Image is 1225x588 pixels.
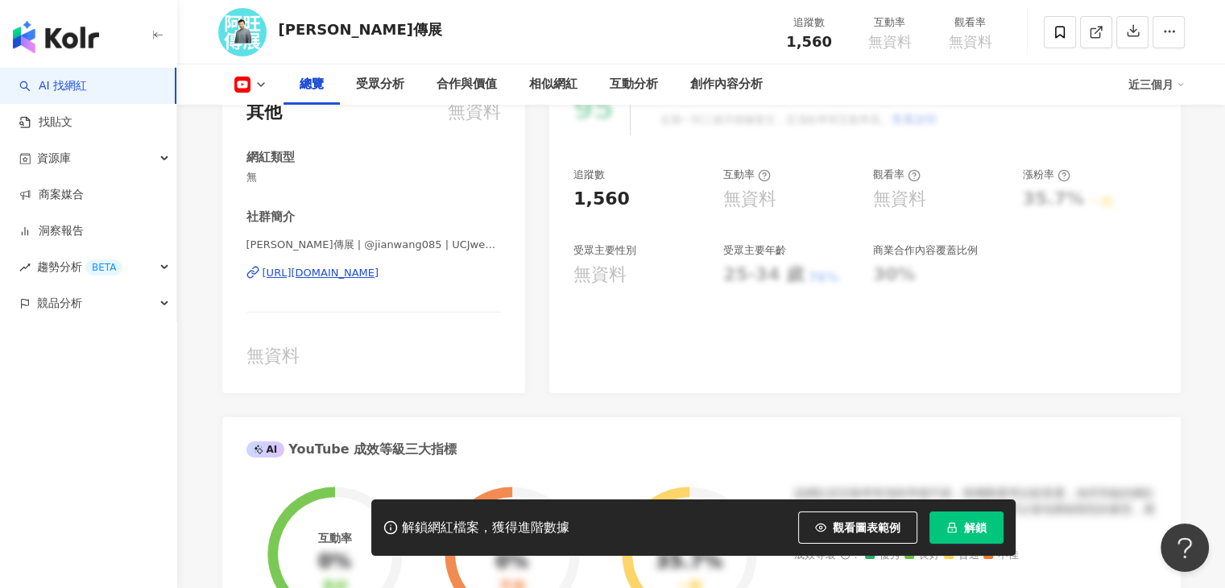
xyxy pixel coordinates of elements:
[246,441,285,458] div: AI
[690,75,763,94] div: 創作內容分析
[85,259,122,275] div: BETA
[929,511,1004,544] button: 解鎖
[873,187,926,212] div: 無資料
[246,170,502,184] span: 無
[37,140,71,176] span: 資源庫
[19,187,84,203] a: 商案媒合
[246,344,502,369] div: 無資料
[723,187,776,212] div: 無資料
[573,187,630,212] div: 1,560
[246,266,502,280] a: [URL][DOMAIN_NAME]
[356,75,404,94] div: 受眾分析
[723,168,771,182] div: 互動率
[573,243,636,258] div: 受眾主要性別
[723,243,786,258] div: 受眾主要年齡
[246,441,457,458] div: YouTube 成效等級三大指標
[779,14,840,31] div: 追蹤數
[448,100,501,125] div: 無資料
[37,249,122,285] span: 趨勢分析
[798,511,917,544] button: 觀看圖表範例
[868,34,912,50] span: 無資料
[573,168,605,182] div: 追蹤數
[402,520,569,536] div: 解鎖網紅檔案，獲得進階數據
[940,14,1001,31] div: 觀看率
[13,21,99,53] img: logo
[218,8,267,56] img: KOL Avatar
[1128,72,1185,97] div: 近三個月
[529,75,577,94] div: 相似網紅
[495,551,528,574] div: 0%
[318,551,351,574] div: 0%
[610,75,658,94] div: 互動分析
[246,100,282,125] div: 其他
[246,238,502,252] span: [PERSON_NAME]傳展 | @jianwang085 | UCJweUi1Tbr3V1nTi1MFFg3w
[949,34,992,50] span: 無資料
[794,486,1157,533] div: 該網紅的互動率和漲粉率都不錯，唯獨觀看率比較普通，為同等級的網紅的中低等級，效果不一定會好，但仍然建議可以發包開箱類型的案型，應該會比較有成效！
[964,521,987,534] span: 解鎖
[786,33,832,50] span: 1,560
[437,75,497,94] div: 合作與價值
[19,114,72,130] a: 找貼文
[246,149,295,166] div: 網紅類型
[37,285,82,321] span: 競品分析
[19,223,84,239] a: 洞察報告
[279,19,442,39] div: [PERSON_NAME]傳展
[573,263,627,288] div: 無資料
[859,14,921,31] div: 互動率
[246,209,295,226] div: 社群簡介
[873,168,921,182] div: 觀看率
[946,522,958,533] span: lock
[1023,168,1070,182] div: 漲粉率
[263,266,379,280] div: [URL][DOMAIN_NAME]
[300,75,324,94] div: 總覽
[19,78,87,94] a: searchAI 找網紅
[873,243,978,258] div: 商業合作內容覆蓋比例
[656,551,722,574] div: 35.7%
[19,262,31,273] span: rise
[833,521,900,534] span: 觀看圖表範例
